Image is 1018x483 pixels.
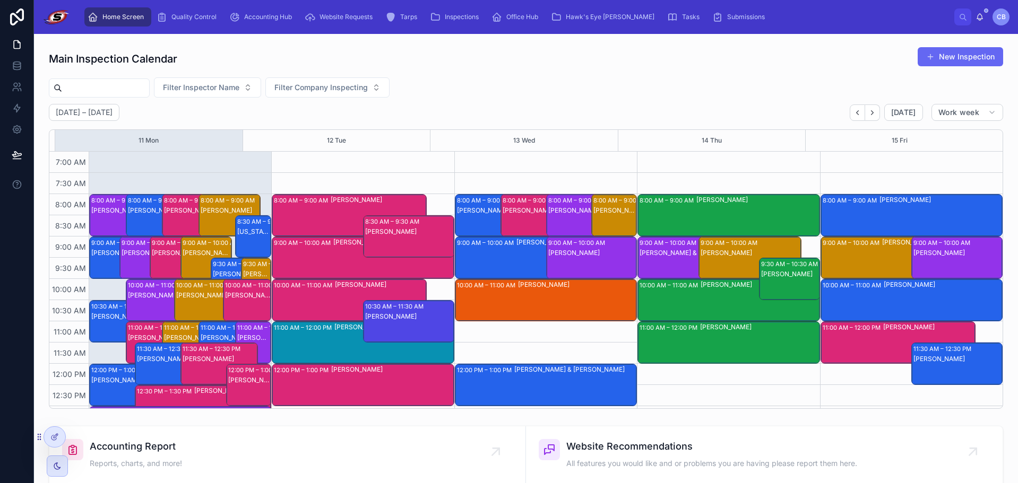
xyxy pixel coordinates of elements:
[274,280,335,291] div: 10:00 AM – 11:00 AM
[237,322,298,333] div: 11:00 AM – 12:00 PM
[243,270,270,278] div: [PERSON_NAME]
[146,408,270,416] div: [PERSON_NAME]
[513,130,535,151] button: 13 Wed
[50,370,89,379] span: 12:00 PM
[213,259,272,269] div: 9:30 AM – 10:30 AM
[566,439,857,454] span: Website Recommendations
[503,206,577,215] div: [PERSON_NAME]
[638,195,819,236] div: 8:00 AM – 9:00 AM[PERSON_NAME]
[501,195,577,236] div: 8:00 AM – 9:00 AM[PERSON_NAME]
[664,7,707,27] a: Tasks
[50,391,89,400] span: 12:30 PM
[164,195,221,206] div: 8:00 AM – 9:00 AM
[455,195,532,236] div: 8:00 AM – 9:00 AM[PERSON_NAME]
[892,130,908,151] button: 15 Fri
[243,259,303,269] div: 9:30 AM – 10:30 AM
[56,107,113,118] h2: [DATE] – [DATE]
[152,238,211,248] div: 9:00 AM – 10:00 AM
[701,249,801,257] div: [PERSON_NAME]
[183,238,242,248] div: 9:00 AM – 10:00 AM
[90,458,182,469] span: Reports, charts, and more!
[236,216,271,257] div: 8:30 AM – 9:30 AM[US_STATE] & [PERSON_NAME]
[162,195,223,236] div: 8:00 AM – 9:00 AM[PERSON_NAME]
[90,439,182,454] span: Accounting Report
[702,130,722,151] div: 14 Thu
[90,301,151,342] div: 10:30 AM – 11:30 AM[PERSON_NAME]
[201,333,260,342] div: [PERSON_NAME]
[274,322,334,333] div: 11:00 AM – 12:00 PM
[91,312,150,321] div: [PERSON_NAME]
[333,238,453,247] div: [PERSON_NAME] & [PERSON_NAME]
[137,386,194,397] div: 12:30 PM – 1:30 PM
[821,322,975,363] div: 11:00 AM – 12:00 PM[PERSON_NAME]
[821,195,1002,236] div: 8:00 AM – 9:00 AM[PERSON_NAME]
[997,13,1006,21] span: CB
[228,376,271,384] div: [PERSON_NAME] & [PERSON_NAME]
[455,279,636,321] div: 10:00 AM – 11:00 AM[PERSON_NAME]
[42,8,71,25] img: App logo
[49,51,177,66] h1: Main Inspection Calendar
[761,259,821,269] div: 9:30 AM – 10:30 AM
[137,355,211,363] div: [PERSON_NAME]
[128,322,188,333] div: 11:00 AM – 12:00 PM
[427,7,486,27] a: Inspections
[84,7,151,27] a: Home Screen
[701,280,818,289] div: [PERSON_NAME]
[547,237,637,278] div: 9:00 AM – 10:00 AM[PERSON_NAME]
[331,196,426,204] div: [PERSON_NAME]
[272,364,453,406] div: 12:00 PM – 1:00 PM[PERSON_NAME]
[176,291,256,300] div: [PERSON_NAME]
[503,195,559,206] div: 8:00 AM – 9:00 AM
[638,237,740,278] div: 9:00 AM – 10:00 AM[PERSON_NAME] & [PERSON_NAME]
[823,238,882,248] div: 9:00 AM – 10:00 AM
[865,104,880,121] button: Next
[913,249,1002,257] div: [PERSON_NAME]
[265,77,390,98] button: Select Button
[457,238,516,248] div: 9:00 AM – 10:00 AM
[241,258,271,300] div: 9:30 AM – 10:30 AM[PERSON_NAME]
[682,13,700,21] span: Tasks
[700,323,818,331] div: [PERSON_NAME]
[51,348,89,357] span: 11:30 AM
[122,249,170,257] div: [PERSON_NAME]
[153,7,224,27] a: Quality Control
[91,407,146,418] div: 1:00 PM – 2:00 PM
[128,206,187,215] div: [PERSON_NAME]
[883,323,974,331] div: [PERSON_NAME]
[891,108,916,117] span: [DATE]
[593,195,650,206] div: 8:00 AM – 9:00 AM
[761,270,818,278] div: [PERSON_NAME]
[821,279,1002,321] div: 10:00 AM – 11:00 AM[PERSON_NAME]
[274,195,331,206] div: 8:00 AM – 9:00 AM
[331,365,453,374] div: [PERSON_NAME]
[90,364,166,406] div: 12:00 PM – 1:00 PM[PERSON_NAME] & [PERSON_NAME]
[126,322,187,363] div: 11:00 AM – 12:00 PM[PERSON_NAME]
[126,279,208,321] div: 10:00 AM – 11:00 AM[PERSON_NAME]
[199,195,260,236] div: 8:00 AM – 9:00 AM[PERSON_NAME]
[137,344,197,354] div: 11:30 AM – 12:30 PM
[445,13,479,21] span: Inspections
[699,237,801,278] div: 9:00 AM – 10:00 AM[PERSON_NAME]
[334,323,453,331] div: [PERSON_NAME]
[183,355,257,363] div: [PERSON_NAME]
[640,238,699,248] div: 9:00 AM – 10:00 AM
[244,13,292,21] span: Accounting Hub
[548,249,636,257] div: [PERSON_NAME]
[913,355,1002,363] div: [PERSON_NAME]
[918,47,1003,66] button: New Inspection
[912,237,1002,278] div: 9:00 AM – 10:00 AM[PERSON_NAME]
[516,238,609,247] div: [PERSON_NAME]
[164,333,223,342] div: [PERSON_NAME]
[364,301,454,342] div: 10:30 AM – 11:30 AM[PERSON_NAME]
[91,376,166,384] div: [PERSON_NAME] & [PERSON_NAME]
[90,195,151,236] div: 8:00 AM – 9:00 AM[PERSON_NAME]
[320,13,373,21] span: Website Requests
[211,258,262,300] div: 9:30 AM – 10:30 AM[PERSON_NAME]
[638,322,819,363] div: 11:00 AM – 12:00 PM[PERSON_NAME]
[301,7,380,27] a: Website Requests
[727,13,765,21] span: Submissions
[638,279,819,321] div: 10:00 AM – 11:00 AM[PERSON_NAME]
